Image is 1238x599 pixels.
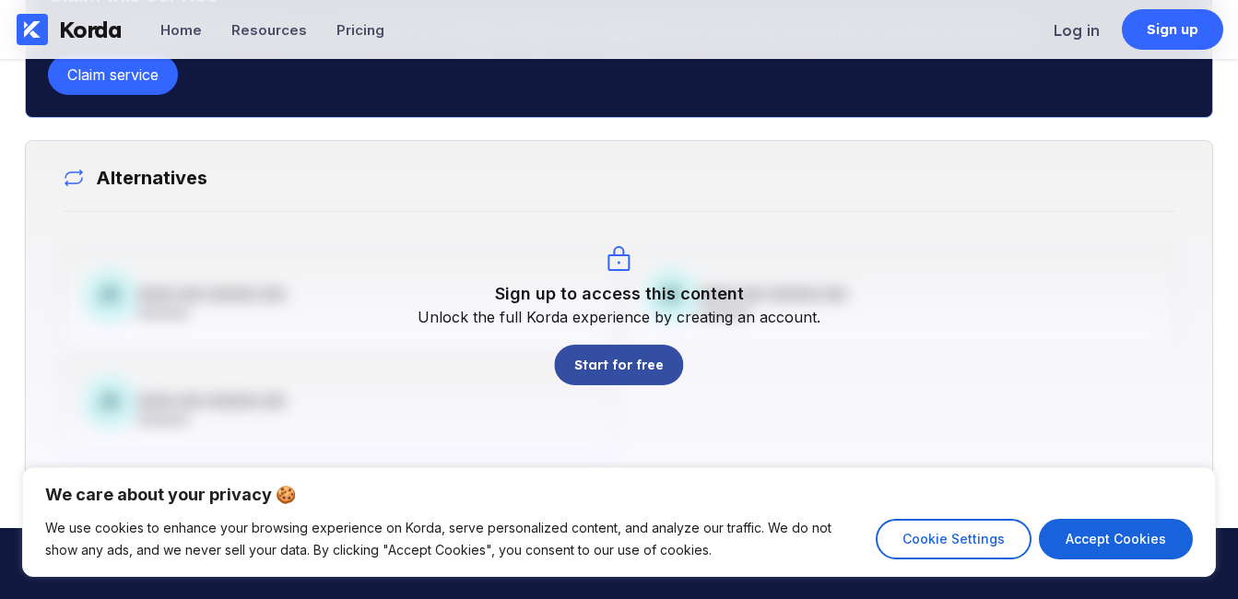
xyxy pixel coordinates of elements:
div: Resources [231,21,307,39]
button: Claim service [48,54,178,95]
div: Sign up [1147,20,1199,39]
button: Cookie Settings [876,519,1032,559]
a: Sign up [1122,9,1223,50]
div: Home [160,21,202,39]
button: Start for free [555,345,684,385]
a: Start for free [555,326,684,385]
div: Unlock the full Korda experience by creating an account. [418,308,820,326]
button: Accept Cookies [1039,519,1193,559]
div: Pricing [336,21,384,39]
div: Log in [1054,21,1100,40]
div: Korda [59,16,122,43]
p: We use cookies to enhance your browsing experience on Korda, serve personalized content, and anal... [45,517,862,561]
p: We care about your privacy 🍪 [45,484,1193,506]
div: Start for free [574,356,663,374]
h2: Alternatives [85,167,207,189]
div: Claim service [67,65,159,84]
div: Sign up to access this content [495,284,744,303]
